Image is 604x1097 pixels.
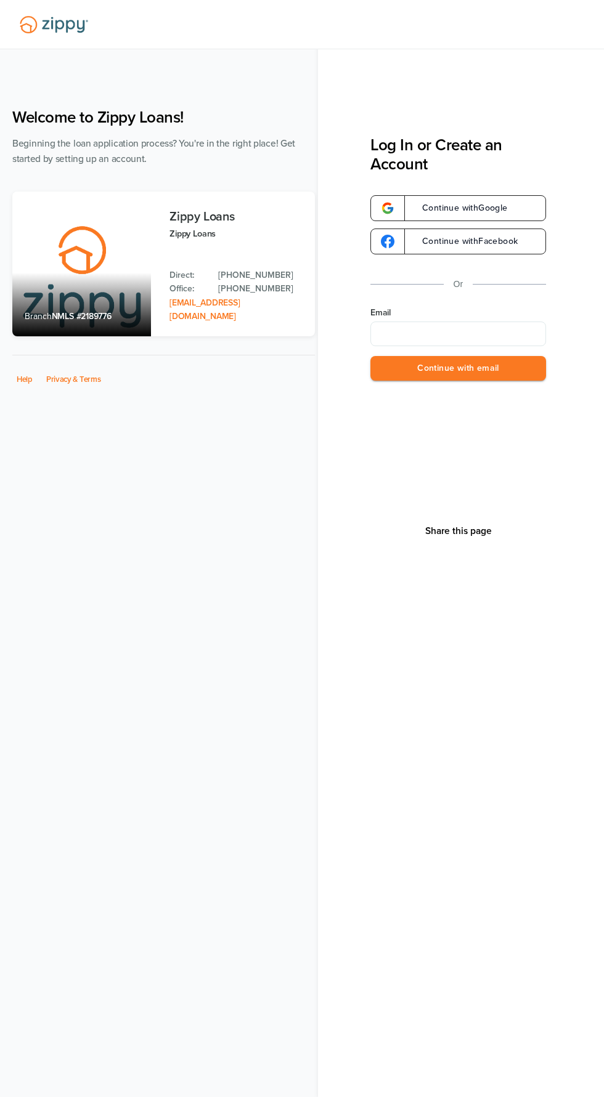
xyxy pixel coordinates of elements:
[381,201,394,215] img: google-logo
[410,204,508,213] span: Continue with Google
[370,195,546,221] a: google-logoContinue withGoogle
[218,282,303,296] a: Office Phone: 512-975-2947
[370,322,546,346] input: Email Address
[169,282,206,296] p: Office:
[169,298,240,322] a: Email Address: zippyguide@zippymh.com
[169,269,206,282] p: Direct:
[12,10,96,39] img: Lender Logo
[12,108,315,127] h1: Welcome to Zippy Loans!
[218,269,303,282] a: Direct Phone: 512-975-2947
[12,138,295,164] span: Beginning the loan application process? You're in the right place! Get started by setting up an a...
[52,311,112,322] span: NMLS #2189776
[410,237,518,246] span: Continue with Facebook
[370,229,546,254] a: google-logoContinue withFacebook
[169,227,303,241] p: Zippy Loans
[370,136,546,174] h3: Log In or Create an Account
[454,277,463,292] p: Or
[370,307,546,319] label: Email
[381,235,394,248] img: google-logo
[46,374,101,384] a: Privacy & Terms
[17,374,33,384] a: Help
[169,210,303,224] h3: Zippy Loans
[25,311,52,322] span: Branch
[422,525,496,537] button: Share This Page
[370,356,546,381] button: Continue with email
